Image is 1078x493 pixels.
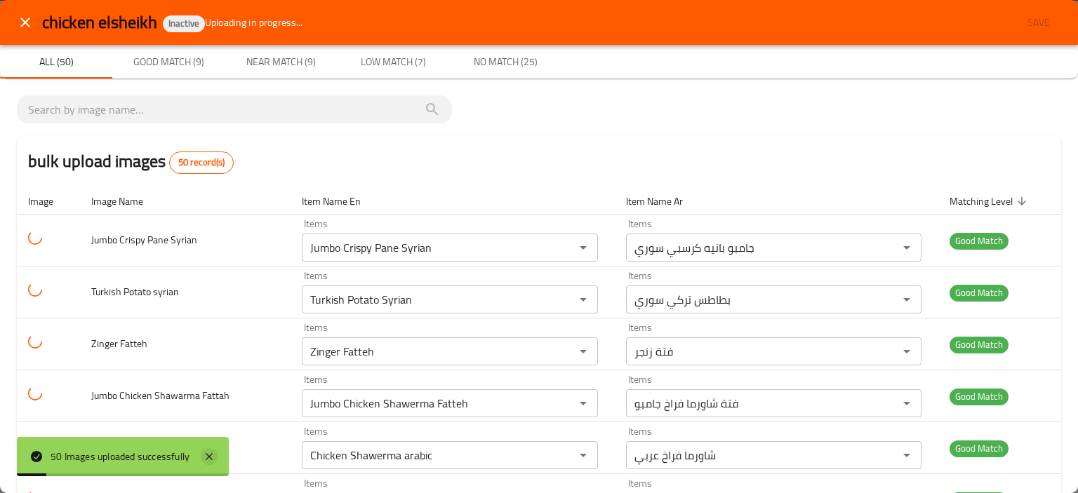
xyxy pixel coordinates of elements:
span: Near Match (9) [233,53,328,71]
span: chicken elsheikh [42,6,157,38]
button: Open [573,290,593,309]
span: Good Match [950,389,1009,405]
span: Good Match (9) [121,53,216,71]
span: Good Match [950,440,1009,457]
button: close [8,6,42,39]
h2: bulk upload images [28,149,234,174]
input: search [28,98,441,121]
button: Open [897,393,917,413]
th: Item Name Ar [615,188,938,215]
span: Jumbo Crispy Pane Syrian [91,231,197,249]
span: Turkish Potato syrian [91,283,179,301]
th: Item Name En [291,188,614,215]
div: Total records count [169,151,234,174]
button: Open [897,445,917,465]
span: 50 record(s) [170,156,233,170]
button: Open [897,342,917,361]
span: All (50) [8,53,104,71]
span: Low Match (7) [345,53,441,71]
span: Inactive [163,18,205,29]
span: Jumbo Chicken Shawarma Fattah [91,386,229,405]
button: Open [573,238,593,257]
span: No Match (25) [458,53,553,71]
button: Open [573,342,593,361]
th: Image [17,188,80,215]
span: Good Match [950,337,1009,353]
button: Open [573,445,593,465]
span: Good Match [950,233,1009,249]
span: Uploading in progress... [205,15,303,29]
span: Matching Level [950,193,1031,210]
button: Open [573,393,593,413]
span: Image Name [91,193,161,210]
button: Open [897,238,917,257]
div: 50 Images uploaded successfully [51,449,189,464]
button: Open [897,290,917,309]
span: Zinger Fatteh [91,335,147,353]
div: Inactive [163,15,205,32]
span: Good Match [950,285,1009,301]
